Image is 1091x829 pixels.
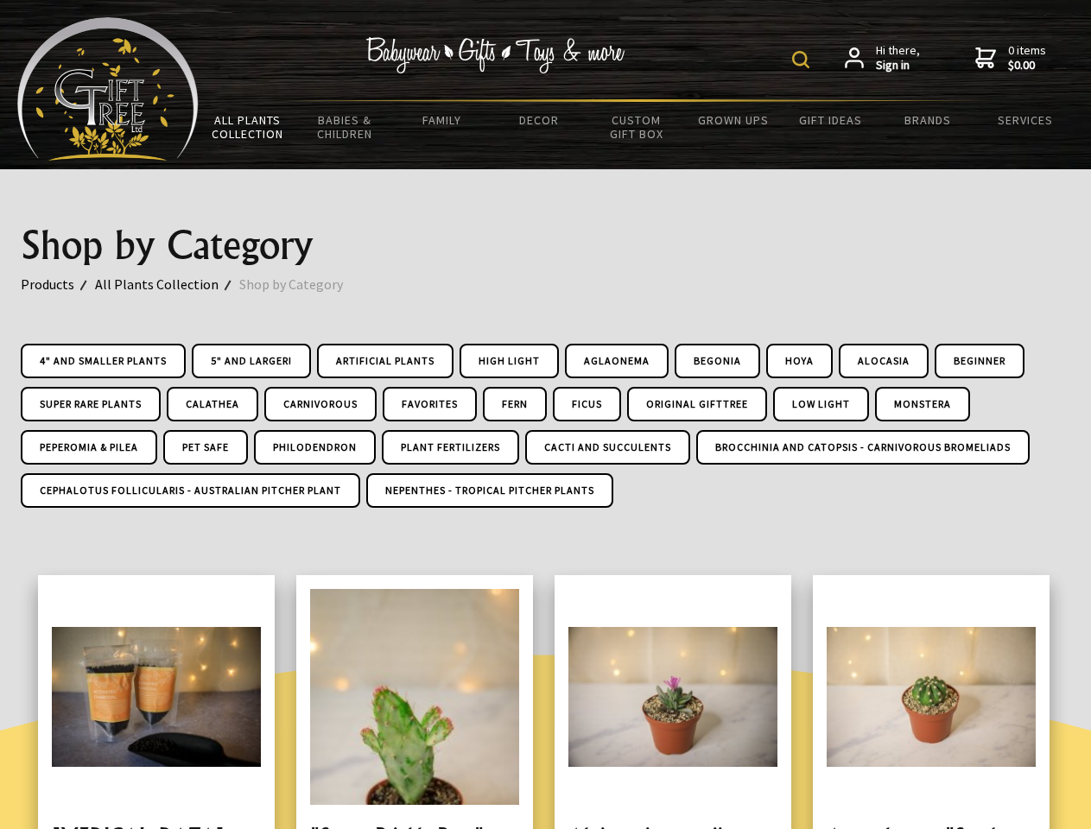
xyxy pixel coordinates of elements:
a: Low Light [773,387,869,421]
a: Beginner [935,344,1024,378]
a: Fern [483,387,547,421]
a: Ficus [553,387,621,421]
a: Custom Gift Box [587,102,685,152]
a: High Light [460,344,559,378]
a: Philodendron [254,430,376,465]
img: product search [792,51,809,68]
a: Begonia [675,344,760,378]
a: 4" and Smaller Plants [21,344,186,378]
a: Pet Safe [163,430,248,465]
a: Gift Ideas [782,102,879,138]
a: Artificial Plants [317,344,454,378]
span: Hi there, [876,43,920,73]
h1: Shop by Category [21,225,1071,266]
a: Alocasia [839,344,929,378]
a: Peperomia & Pilea [21,430,157,465]
img: Babyware - Gifts - Toys and more... [17,17,199,161]
a: Carnivorous [264,387,377,421]
img: Babywear - Gifts - Toys & more [366,37,625,73]
a: Products [21,273,95,295]
a: Family [393,102,491,138]
a: Grown Ups [685,102,783,138]
a: Monstera [875,387,970,421]
strong: Sign in [876,58,920,73]
a: Aglaonema [565,344,669,378]
a: Hoya [766,344,833,378]
a: 5" and Larger! [192,344,311,378]
a: Super Rare Plants [21,387,161,421]
a: Hi there,Sign in [845,43,920,73]
a: Favorites [383,387,477,421]
a: Brands [879,102,977,138]
a: Calathea [167,387,258,421]
a: All Plants Collection [95,273,239,295]
a: All Plants Collection [199,102,296,152]
a: Babies & Children [296,102,394,152]
a: Shop by Category [239,273,364,295]
a: Cacti and Succulents [525,430,690,465]
a: Services [977,102,1075,138]
a: Brocchinia And Catopsis - Carnivorous Bromeliads [696,430,1030,465]
a: Original GiftTree [627,387,767,421]
a: 0 items$0.00 [975,43,1046,73]
a: Plant Fertilizers [382,430,519,465]
a: Cephalotus Follicularis - Australian Pitcher Plant [21,473,360,508]
a: Decor [491,102,588,138]
span: 0 items [1008,42,1046,73]
a: Nepenthes - Tropical Pitcher Plants [366,473,613,508]
strong: $0.00 [1008,58,1046,73]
